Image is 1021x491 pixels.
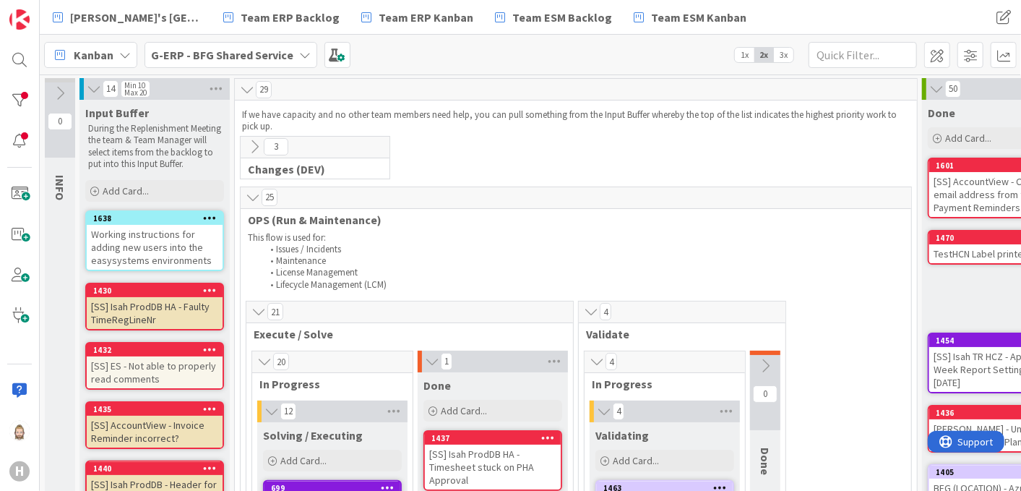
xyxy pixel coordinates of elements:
b: G-ERP - BFG Shared Service [151,48,293,62]
span: In Progress [592,377,727,391]
li: Maintenance [262,255,905,267]
span: Team ESM Kanban [651,9,746,26]
div: 1638Working instructions for adding new users into the easysystems environments [87,212,223,270]
span: Solving / Executing [263,428,363,443]
span: INFO [53,175,67,200]
a: 1638Working instructions for adding new users into the easysystems environments [85,210,224,271]
div: Max 20 [124,89,147,96]
div: 1440 [93,464,223,474]
span: Done [758,448,772,475]
span: 29 [256,81,272,98]
span: 12 [280,403,296,420]
p: If we have capacity and no other team members need help, you can pull something from the Input Bu... [242,109,910,133]
span: 21 [267,303,283,320]
span: 0 [753,385,777,403]
div: 1440 [87,462,223,475]
span: 3 [264,138,288,155]
div: 1435 [93,404,223,414]
span: [PERSON_NAME]'s [GEOGRAPHIC_DATA] [70,9,202,26]
span: 1 [441,353,452,370]
div: H [9,461,30,482]
span: Team ESM Backlog [512,9,612,26]
div: [SS] ES - Not able to properly read comments [87,356,223,388]
span: 4 [606,353,617,370]
span: Team ERP Kanban [379,9,473,26]
span: 25 [262,189,277,206]
div: 1435 [87,403,223,416]
a: 1435[SS] AccountView - Invoice Reminder incorrect? [85,401,224,449]
p: This flow is used for: [248,232,904,244]
span: Kanban [74,46,113,64]
span: Execute / Solve [254,327,555,341]
img: Rv [9,421,30,441]
span: Validating [595,428,649,443]
a: 1432[SS] ES - Not able to properly read comments [85,342,224,390]
div: 1432 [93,345,223,355]
span: Add Card... [945,132,991,145]
span: Add Card... [613,454,659,467]
div: [SS] Isah ProdDB HA - Timesheet stuck on PHA Approval [425,445,561,490]
span: Team ERP Backlog [241,9,340,26]
span: Add Card... [103,184,149,197]
li: License Management [262,267,905,278]
span: Validate [586,327,767,341]
div: Min 10 [124,82,145,89]
div: 1430[SS] Isah ProdDB HA - Faulty TimeRegLineNr [87,284,223,329]
span: Changes (DEV) [248,162,371,176]
span: 1x [735,48,754,62]
span: 4 [613,403,624,420]
div: 1432[SS] ES - Not able to properly read comments [87,343,223,388]
div: 1435[SS] AccountView - Invoice Reminder incorrect? [87,403,223,448]
span: Add Card... [441,404,487,417]
div: 1430 [93,286,223,296]
span: Done [928,106,955,120]
input: Quick Filter... [809,42,917,68]
a: 1430[SS] Isah ProdDB HA - Faulty TimeRegLineNr [85,283,224,330]
a: [PERSON_NAME]'s [GEOGRAPHIC_DATA] [44,4,210,30]
span: 4 [600,303,611,320]
a: Team ESM Kanban [625,4,755,30]
a: 1437[SS] Isah ProdDB HA - Timesheet stuck on PHA Approval [423,430,562,491]
a: Team ERP Backlog [215,4,348,30]
span: 50 [945,80,961,98]
div: 1437[SS] Isah ProdDB HA - Timesheet stuck on PHA Approval [425,432,561,490]
div: 1638 [93,213,223,223]
div: 1437 [431,433,561,443]
span: Input Buffer [85,106,149,120]
span: 3x [774,48,793,62]
span: Add Card... [280,454,327,467]
span: 2x [754,48,774,62]
p: During the Replenishment Meeting the team & Team Manager will select items from the backlog to pu... [88,123,221,170]
span: Support [30,2,66,20]
div: 1430 [87,284,223,297]
div: 1638 [87,212,223,225]
span: 0 [48,113,72,130]
li: Issues / Incidents [262,244,905,255]
span: 14 [103,80,119,98]
span: In Progress [259,377,395,391]
div: [SS] AccountView - Invoice Reminder incorrect? [87,416,223,448]
a: Team ESM Backlog [486,4,621,30]
span: Done [423,378,451,393]
div: Working instructions for adding new users into the easysystems environments [87,225,223,270]
li: Lifecycle Management (LCM) [262,279,905,291]
div: 1432 [87,343,223,356]
span: 20 [273,353,289,370]
a: Team ERP Kanban [353,4,482,30]
img: Visit kanbanzone.com [9,9,30,30]
div: [SS] Isah ProdDB HA - Faulty TimeRegLineNr [87,297,223,329]
span: OPS (Run & Maintenance) [248,213,893,227]
div: 1437 [425,432,561,445]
